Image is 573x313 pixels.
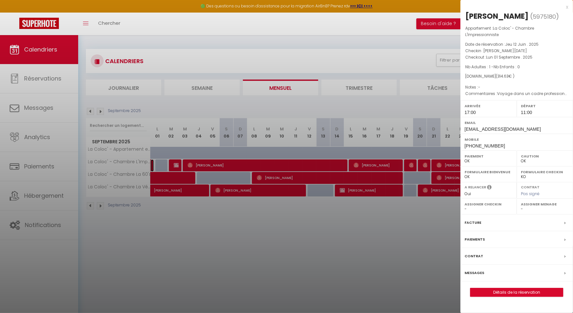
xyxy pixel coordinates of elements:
label: Formulaire Bienvenue [465,169,513,175]
div: [DOMAIN_NAME] [465,73,568,80]
span: Jeu 12 Juin . 2025 [505,42,539,47]
span: La Coloc' - Chambre L'Impressionniste [465,25,534,37]
label: Mobile [465,136,569,143]
span: 11:00 [521,110,532,115]
label: Facture [465,219,481,226]
span: [PERSON_NAME][DATE] [483,48,527,53]
label: Contrat [465,253,483,260]
div: x [460,3,568,11]
label: Paiements [465,236,485,243]
span: Lun 01 Septembre . 2025 [486,54,532,60]
span: - [478,84,480,90]
span: ( ) [530,12,559,21]
span: 17:00 [465,110,476,115]
label: Messages [465,270,484,276]
label: Contrat [521,185,540,189]
label: Départ [521,103,569,109]
label: Email [465,119,569,126]
i: Sélectionner OUI si vous souhaiter envoyer les séquences de messages post-checkout [487,185,492,192]
span: Nb Enfants : 0 [494,64,520,70]
span: [PHONE_NUMBER] [465,143,505,148]
p: Notes : [465,84,568,90]
label: Arrivée [465,103,513,109]
p: Appartement : [465,25,568,38]
p: Checkout : [465,54,568,61]
div: [PERSON_NAME] [465,11,529,21]
p: Commentaires : [465,90,568,97]
p: Checkin : [465,48,568,54]
label: Paiement [465,153,513,159]
a: Détails de la réservation [470,288,563,297]
label: A relancer [465,185,486,190]
span: Pas signé [521,191,540,196]
span: 5975180 [533,13,556,21]
label: Formulaire Checkin [521,169,569,175]
span: [EMAIL_ADDRESS][DOMAIN_NAME] [465,127,541,132]
label: Assigner Menage [521,201,569,207]
span: 314.63 [497,73,509,79]
span: Nb Adultes : 1 - [465,64,520,70]
label: Assigner Checkin [465,201,513,207]
p: Date de réservation : [465,41,568,48]
label: Caution [521,153,569,159]
span: ( € ) [496,73,514,79]
button: Détails de la réservation [470,288,563,297]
